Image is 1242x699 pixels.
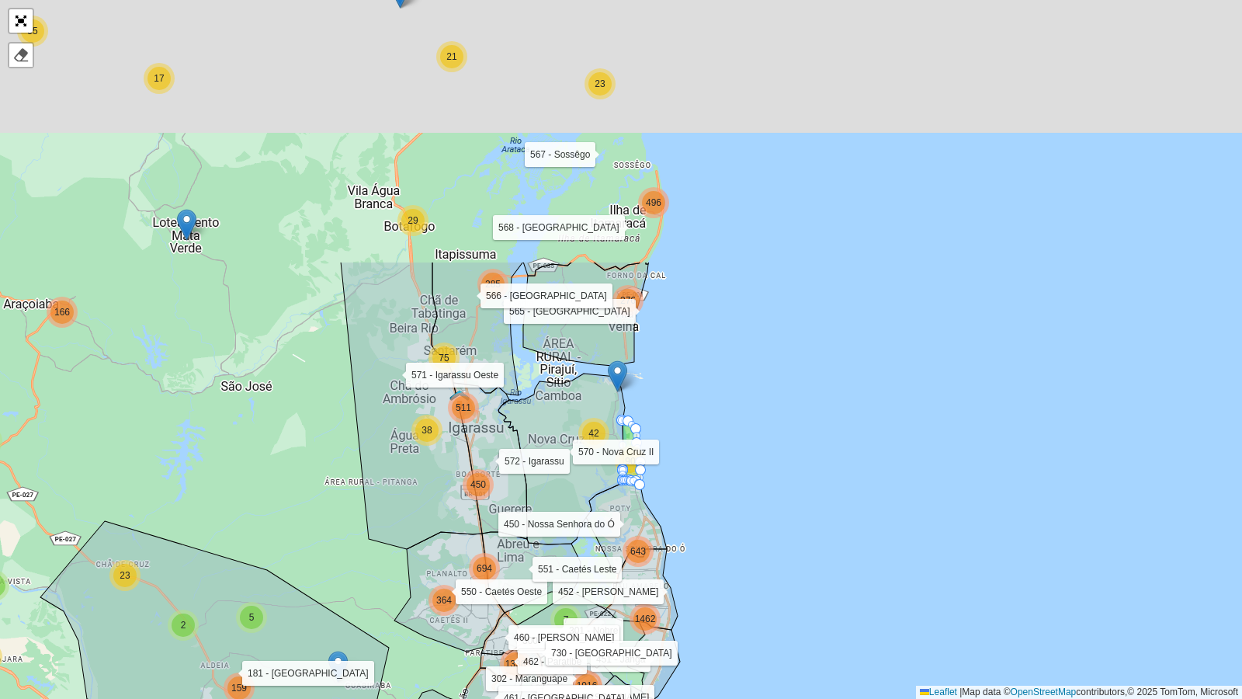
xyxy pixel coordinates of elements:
[615,446,646,477] div: 90
[620,295,636,306] span: 276
[916,686,1242,699] div: Map data © contributors,© 2025 TomTom, Microsoft
[439,353,449,363] span: 75
[428,585,460,616] div: 364
[154,73,164,84] span: 17
[449,389,470,409] img: PA - Igarassu
[9,43,33,67] div: Remover camada(s)
[177,209,196,241] img: 54640705 - KITANDA DO VEVE
[638,187,669,218] div: 496
[9,9,33,33] a: Abrir mapa em tela cheia
[109,560,141,591] div: 23
[577,680,598,691] span: 1916
[168,610,199,641] div: 2
[1011,687,1077,697] a: OpenStreetMap
[623,536,654,567] div: 643
[564,614,569,625] span: 7
[231,683,247,694] span: 159
[630,603,661,635] div: 1462
[470,479,486,490] span: 450
[436,41,467,72] div: 21
[920,687,957,697] a: Leaflet
[500,649,531,680] div: 1338
[144,63,175,94] div: 17
[47,297,78,328] div: 166
[646,197,661,208] span: 496
[469,553,500,584] div: 694
[630,546,646,557] span: 643
[456,402,471,413] span: 511
[595,78,605,89] span: 23
[448,392,479,423] div: 511
[428,343,460,374] div: 75
[550,604,581,635] div: 7
[397,205,428,236] div: 29
[411,415,442,446] div: 38
[625,456,635,467] span: 90
[505,659,526,669] span: 1338
[588,428,598,439] span: 42
[408,215,418,226] span: 29
[236,602,267,633] div: 5
[585,68,616,99] div: 23
[463,469,494,500] div: 450
[608,360,627,392] img: 54621497 - BAR TENDA GALVaO
[54,307,70,318] span: 166
[328,651,348,683] img: 54635677 - AMARIL DO CARMO
[249,612,255,623] span: 5
[120,570,130,581] span: 23
[446,51,456,62] span: 21
[181,620,186,631] span: 2
[477,269,508,300] div: 285
[27,26,37,37] span: 95
[959,687,962,697] span: |
[477,563,492,574] span: 694
[635,614,656,624] span: 1462
[578,418,609,449] div: 42
[436,595,452,606] span: 364
[485,279,501,290] span: 285
[422,425,432,436] span: 38
[612,285,644,316] div: 276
